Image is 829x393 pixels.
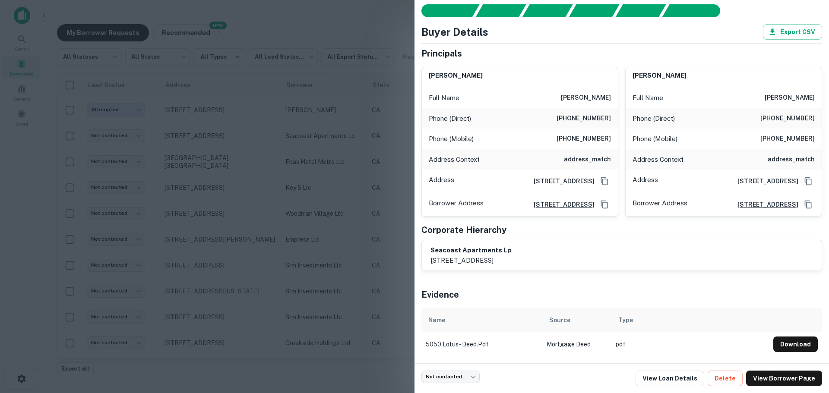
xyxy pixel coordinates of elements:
[633,134,677,144] p: Phone (Mobile)
[429,113,471,124] p: Phone (Direct)
[636,371,704,386] a: View Loan Details
[561,93,611,103] h6: [PERSON_NAME]
[708,371,743,386] button: Delete
[633,154,683,165] p: Address Context
[765,93,815,103] h6: [PERSON_NAME]
[542,308,611,332] th: Source
[768,154,815,165] h6: address_match
[598,175,611,188] button: Copy Address
[429,175,454,188] p: Address
[429,198,484,211] p: Borrower Address
[428,315,445,325] div: Name
[786,324,829,365] iframe: Chat Widget
[527,200,595,209] a: [STREET_ADDRESS]
[615,4,666,17] div: Principals found, still searching for contact information. This may take time...
[421,223,506,236] h5: Corporate Hierarchy
[429,134,474,144] p: Phone (Mobile)
[773,336,818,352] button: Download
[429,71,483,81] h6: [PERSON_NAME]
[549,315,570,325] div: Source
[633,93,663,103] p: Full Name
[731,176,798,186] a: [STREET_ADDRESS]
[611,308,769,332] th: Type
[421,288,459,301] h5: Evidence
[421,371,480,383] div: Not contacted
[522,4,573,17] div: Documents found, AI parsing details...
[760,134,815,144] h6: [PHONE_NUMBER]
[731,200,798,209] a: [STREET_ADDRESS]
[564,154,611,165] h6: address_match
[557,134,611,144] h6: [PHONE_NUMBER]
[557,113,611,124] h6: [PHONE_NUMBER]
[746,371,822,386] a: View Borrower Page
[421,332,542,356] td: 5050 lotus - deed.pdf
[618,315,633,325] div: Type
[475,4,526,17] div: Your request is received and processing...
[802,198,815,211] button: Copy Address
[429,154,480,165] p: Address Context
[411,4,476,17] div: Sending borrower request to AI...
[569,4,619,17] div: Principals found, AI now looking for contact information...
[421,24,488,40] h4: Buyer Details
[429,93,459,103] p: Full Name
[633,71,687,81] h6: [PERSON_NAME]
[633,198,687,211] p: Borrower Address
[662,4,731,17] div: AI fulfillment process complete.
[421,308,542,332] th: Name
[421,308,822,356] div: scrollable content
[421,47,462,60] h5: Principals
[430,255,512,266] p: [STREET_ADDRESS]
[633,175,658,188] p: Address
[430,245,512,255] h6: seacoast apartments lp
[760,113,815,124] h6: [PHONE_NUMBER]
[763,24,822,40] button: Export CSV
[598,198,611,211] button: Copy Address
[542,332,611,356] td: Mortgage Deed
[633,113,675,124] p: Phone (Direct)
[527,176,595,186] a: [STREET_ADDRESS]
[611,332,769,356] td: pdf
[802,175,815,188] button: Copy Address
